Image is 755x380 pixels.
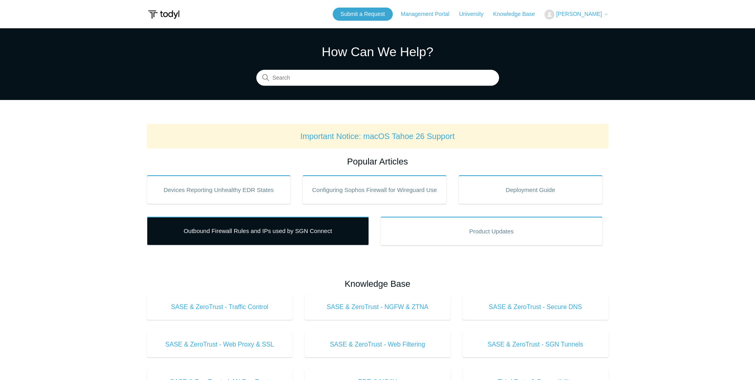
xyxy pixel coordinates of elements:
a: Submit a Request [333,8,393,21]
a: Knowledge Base [493,10,543,18]
a: Important Notice: macOS Tahoe 26 Support [300,132,455,141]
input: Search [256,70,499,86]
a: SASE & ZeroTrust - Web Filtering [304,332,451,357]
span: SASE & ZeroTrust - Secure DNS [474,302,597,312]
span: SASE & ZeroTrust - Web Proxy & SSL [159,340,281,349]
a: SASE & ZeroTrust - Traffic Control [147,294,293,320]
a: SASE & ZeroTrust - NGFW & ZTNA [304,294,451,320]
a: Deployment Guide [458,175,603,204]
span: [PERSON_NAME] [556,11,602,17]
span: SASE & ZeroTrust - SGN Tunnels [474,340,597,349]
a: SASE & ZeroTrust - Web Proxy & SSL [147,332,293,357]
a: Outbound Firewall Rules and IPs used by SGN Connect [147,217,369,245]
a: SASE & ZeroTrust - Secure DNS [462,294,609,320]
a: Configuring Sophos Firewall for Wireguard Use [302,175,447,204]
h2: Knowledge Base [147,277,609,290]
a: SASE & ZeroTrust - SGN Tunnels [462,332,609,357]
a: Product Updates [380,217,603,245]
a: University [459,10,491,18]
img: Todyl Support Center Help Center home page [147,7,181,22]
h2: Popular Articles [147,155,609,168]
h1: How Can We Help? [256,42,499,61]
a: Management Portal [401,10,457,18]
button: [PERSON_NAME] [544,10,608,20]
span: SASE & ZeroTrust - Traffic Control [159,302,281,312]
span: SASE & ZeroTrust - NGFW & ZTNA [316,302,439,312]
span: SASE & ZeroTrust - Web Filtering [316,340,439,349]
a: Devices Reporting Unhealthy EDR States [147,175,291,204]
